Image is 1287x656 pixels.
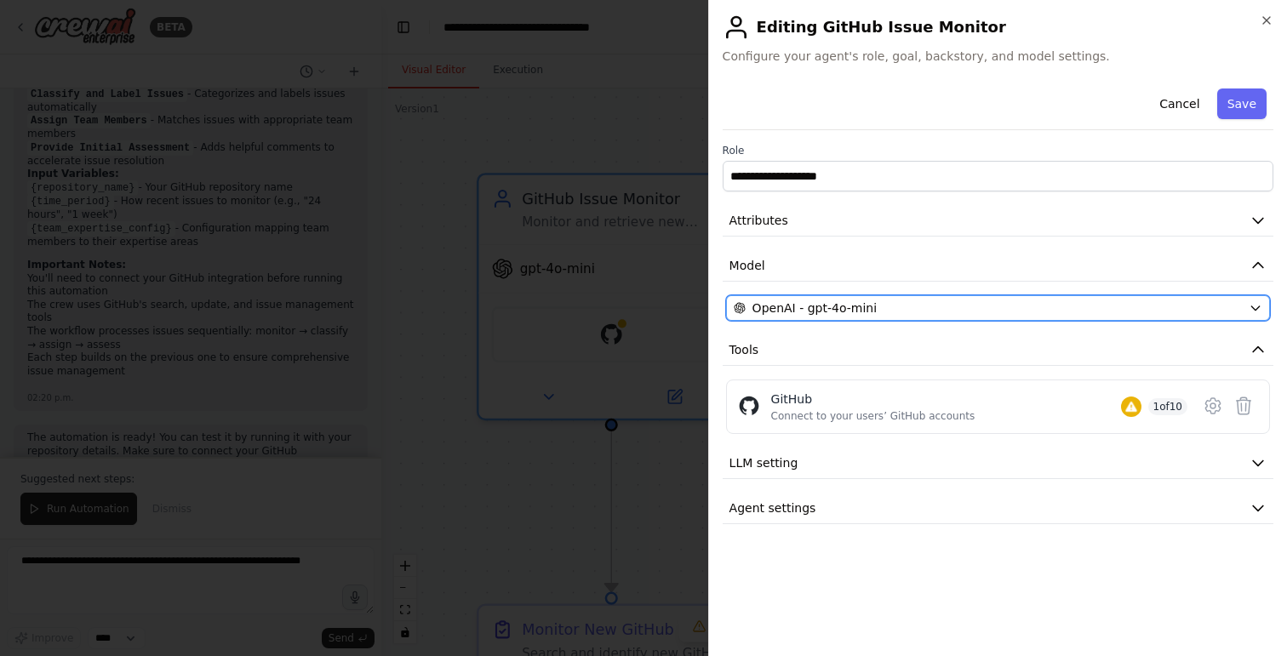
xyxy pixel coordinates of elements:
button: Configure tool [1198,391,1228,421]
button: OpenAI - gpt-4o-mini [726,295,1270,321]
span: LLM setting [729,454,798,471]
button: Cancel [1149,88,1210,119]
h2: Editing GitHub Issue Monitor [723,14,1273,41]
span: Tools [729,341,759,358]
span: Agent settings [729,499,816,516]
button: Model [723,250,1273,282]
div: Connect to your users’ GitHub accounts [771,409,975,423]
div: GitHub [771,391,975,408]
button: Save [1217,88,1267,119]
span: Model [729,257,765,274]
img: GitHub [737,394,761,418]
label: Role [723,144,1273,157]
span: 1 of 10 [1148,398,1188,415]
button: Delete tool [1228,391,1259,421]
button: LLM setting [723,448,1273,479]
span: Configure your agent's role, goal, backstory, and model settings. [723,48,1273,65]
button: Attributes [723,205,1273,237]
button: Agent settings [723,493,1273,524]
button: Tools [723,334,1273,366]
span: Attributes [729,212,788,229]
span: OpenAI - gpt-4o-mini [752,299,877,317]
